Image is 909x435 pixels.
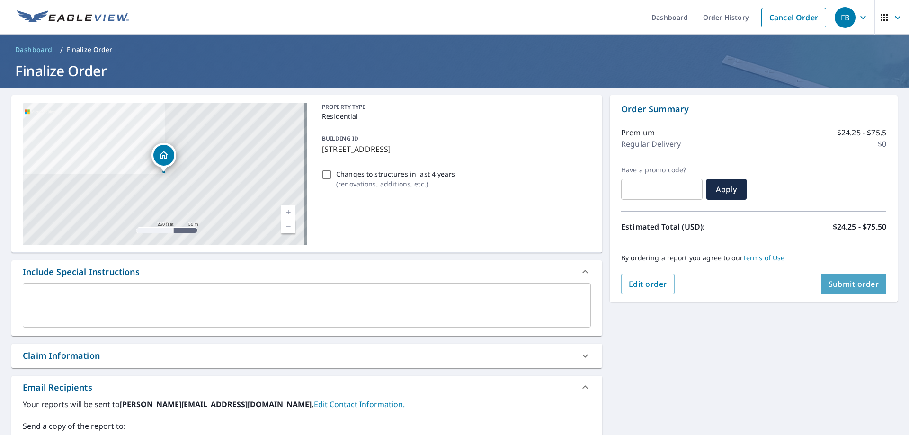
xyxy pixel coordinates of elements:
[15,45,53,54] span: Dashboard
[23,399,591,410] label: Your reports will be sent to
[67,45,113,54] p: Finalize Order
[23,381,92,394] div: Email Recipients
[336,169,455,179] p: Changes to structures in last 4 years
[11,42,898,57] nav: breadcrumb
[706,179,747,200] button: Apply
[621,166,703,174] label: Have a promo code?
[621,254,886,262] p: By ordering a report you agree to our
[281,219,295,233] a: Current Level 17, Zoom Out
[621,221,754,232] p: Estimated Total (USD):
[23,420,591,432] label: Send a copy of the report to:
[11,42,56,57] a: Dashboard
[829,279,879,289] span: Submit order
[17,10,129,25] img: EV Logo
[23,349,100,362] div: Claim Information
[151,143,176,172] div: Dropped pin, building 1, Residential property, 942 Chestnut St Gadsden, AL 35901
[314,399,405,409] a: EditContactInfo
[322,143,587,155] p: [STREET_ADDRESS]
[281,205,295,219] a: Current Level 17, Zoom In
[11,344,602,368] div: Claim Information
[621,127,655,138] p: Premium
[621,138,681,150] p: Regular Delivery
[629,279,667,289] span: Edit order
[336,179,455,189] p: ( renovations, additions, etc. )
[835,7,856,28] div: FB
[833,221,886,232] p: $24.25 - $75.50
[120,399,314,409] b: [PERSON_NAME][EMAIL_ADDRESS][DOMAIN_NAME].
[621,103,886,115] p: Order Summary
[11,260,602,283] div: Include Special Instructions
[322,103,587,111] p: PROPERTY TYPE
[322,134,358,142] p: BUILDING ID
[11,376,602,399] div: Email Recipients
[11,61,898,80] h1: Finalize Order
[821,274,887,294] button: Submit order
[60,44,63,55] li: /
[878,138,886,150] p: $0
[23,266,140,278] div: Include Special Instructions
[743,253,785,262] a: Terms of Use
[621,274,675,294] button: Edit order
[322,111,587,121] p: Residential
[761,8,826,27] a: Cancel Order
[837,127,886,138] p: $24.25 - $75.5
[714,184,739,195] span: Apply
